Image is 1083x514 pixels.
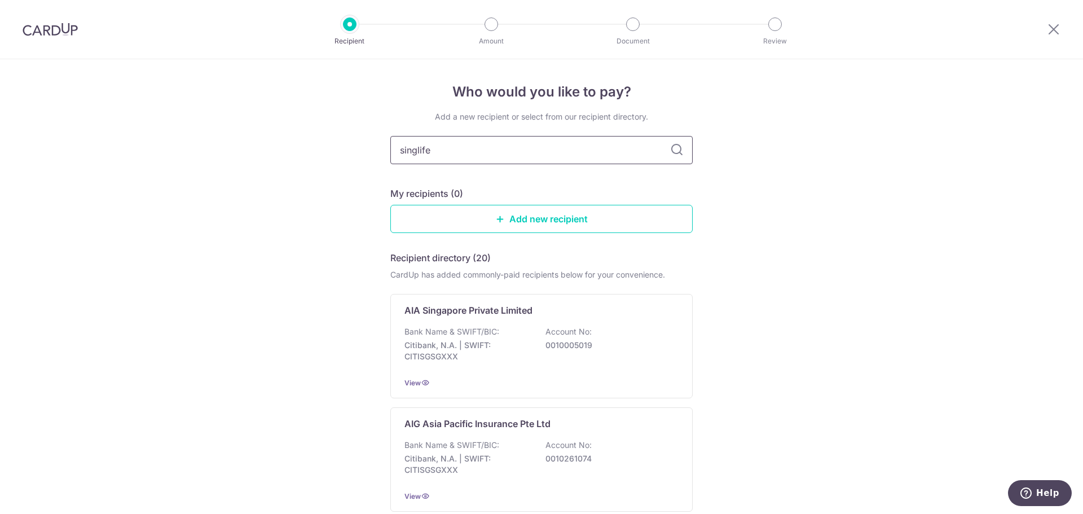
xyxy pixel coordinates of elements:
img: CardUp [23,23,78,36]
p: Recipient [308,36,391,47]
p: Bank Name & SWIFT/BIC: [404,440,499,451]
h5: My recipients (0) [390,187,463,200]
p: Account No: [545,326,592,337]
p: Account No: [545,440,592,451]
p: Amount [450,36,533,47]
h4: Who would you like to pay? [390,82,693,102]
p: Bank Name & SWIFT/BIC: [404,326,499,337]
p: Citibank, N.A. | SWIFT: CITISGSGXXX [404,340,531,362]
p: 0010005019 [545,340,672,351]
a: View [404,492,421,500]
input: Search for any recipient here [390,136,693,164]
a: View [404,379,421,387]
div: Add a new recipient or select from our recipient directory. [390,111,693,122]
h5: Recipient directory (20) [390,251,491,265]
p: 0010261074 [545,453,672,464]
div: CardUp has added commonly-paid recipients below for your convenience. [390,269,693,280]
p: AIG Asia Pacific Insurance Pte Ltd [404,417,551,430]
p: AIA Singapore Private Limited [404,304,532,317]
p: Citibank, N.A. | SWIFT: CITISGSGXXX [404,453,531,476]
a: Add new recipient [390,205,693,233]
p: Review [733,36,817,47]
iframe: Opens a widget where you can find more information [1008,480,1072,508]
p: Document [591,36,675,47]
